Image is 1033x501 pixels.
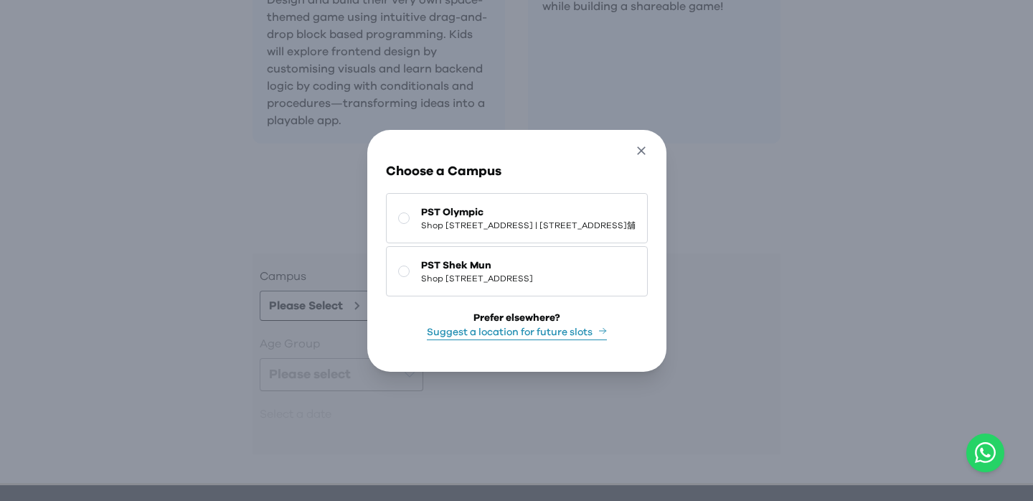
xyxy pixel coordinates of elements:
[427,325,607,340] button: Suggest a location for future slots
[386,193,648,243] button: PST OlympicShop [STREET_ADDRESS] | [STREET_ADDRESS]舖
[421,273,533,284] span: Shop [STREET_ADDRESS]
[386,161,648,182] h3: Choose a Campus
[421,258,533,273] span: PST Shek Mun
[473,311,560,325] div: Prefer elsewhere?
[386,246,648,296] button: PST Shek MunShop [STREET_ADDRESS]
[421,220,636,231] span: Shop [STREET_ADDRESS] | [STREET_ADDRESS]舖
[421,205,636,220] span: PST Olympic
